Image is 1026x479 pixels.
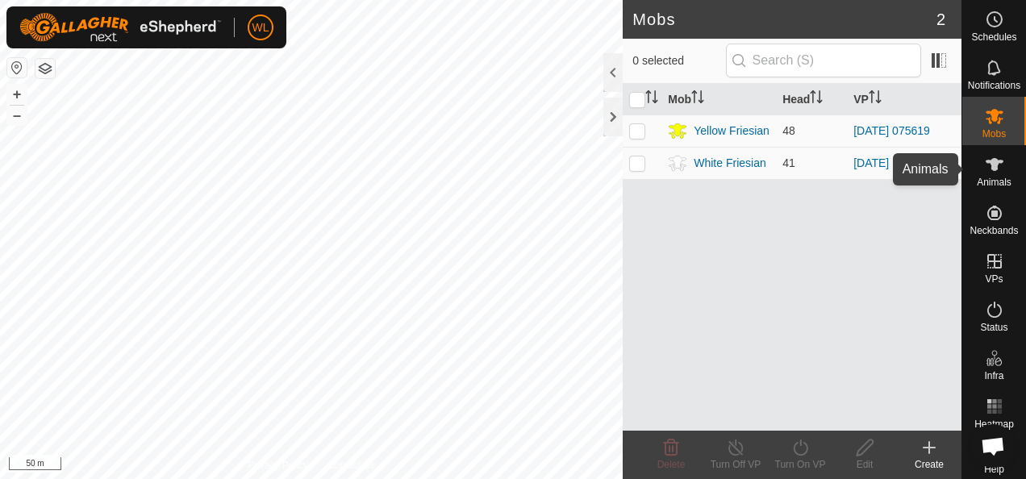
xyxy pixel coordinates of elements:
[869,93,882,106] p-sorticon: Activate to sort
[657,459,686,470] span: Delete
[968,81,1020,90] span: Notifications
[252,19,269,36] span: WL
[632,52,725,69] span: 0 selected
[632,10,936,29] h2: Mobs
[971,32,1016,42] span: Schedules
[977,177,1011,187] span: Animals
[853,124,930,137] a: [DATE] 075619
[776,84,847,115] th: Head
[980,323,1007,332] span: Status
[661,84,776,115] th: Mob
[7,85,27,104] button: +
[782,156,795,169] span: 41
[7,58,27,77] button: Reset Map
[897,457,961,472] div: Create
[645,93,658,106] p-sorticon: Activate to sort
[7,106,27,125] button: –
[982,129,1006,139] span: Mobs
[984,371,1003,381] span: Infra
[810,93,823,106] p-sorticon: Activate to sort
[970,226,1018,235] span: Neckbands
[694,123,769,140] div: Yellow Friesian
[768,457,832,472] div: Turn On VP
[726,44,921,77] input: Search (S)
[853,156,930,169] a: [DATE] 181827
[847,84,961,115] th: VP
[974,419,1014,429] span: Heatmap
[691,93,704,106] p-sorticon: Activate to sort
[327,458,375,473] a: Contact Us
[971,424,1015,468] div: Open chat
[694,155,765,172] div: White Friesian
[985,274,1003,284] span: VPs
[19,13,221,42] img: Gallagher Logo
[782,124,795,137] span: 48
[703,457,768,472] div: Turn Off VP
[35,59,55,78] button: Map Layers
[936,7,945,31] span: 2
[832,457,897,472] div: Edit
[984,464,1004,474] span: Help
[248,458,308,473] a: Privacy Policy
